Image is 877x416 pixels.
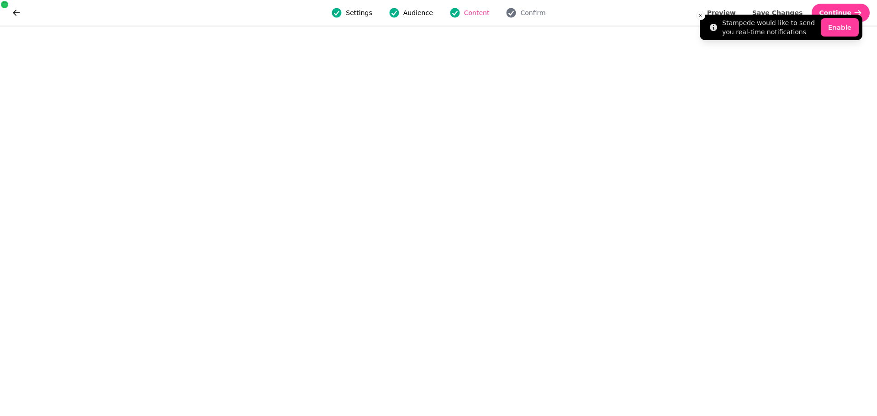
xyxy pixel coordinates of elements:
button: Close toast [696,11,705,20]
span: Confirm [520,8,545,17]
span: Settings [346,8,372,17]
span: Content [464,8,490,17]
button: Preview [700,4,743,22]
span: Audience [403,8,433,17]
button: go back [7,4,26,22]
button: Save Changes [745,4,810,22]
button: Continue [812,4,870,22]
div: Stampede would like to send you real-time notifications [722,18,817,37]
button: Enable [821,18,859,37]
